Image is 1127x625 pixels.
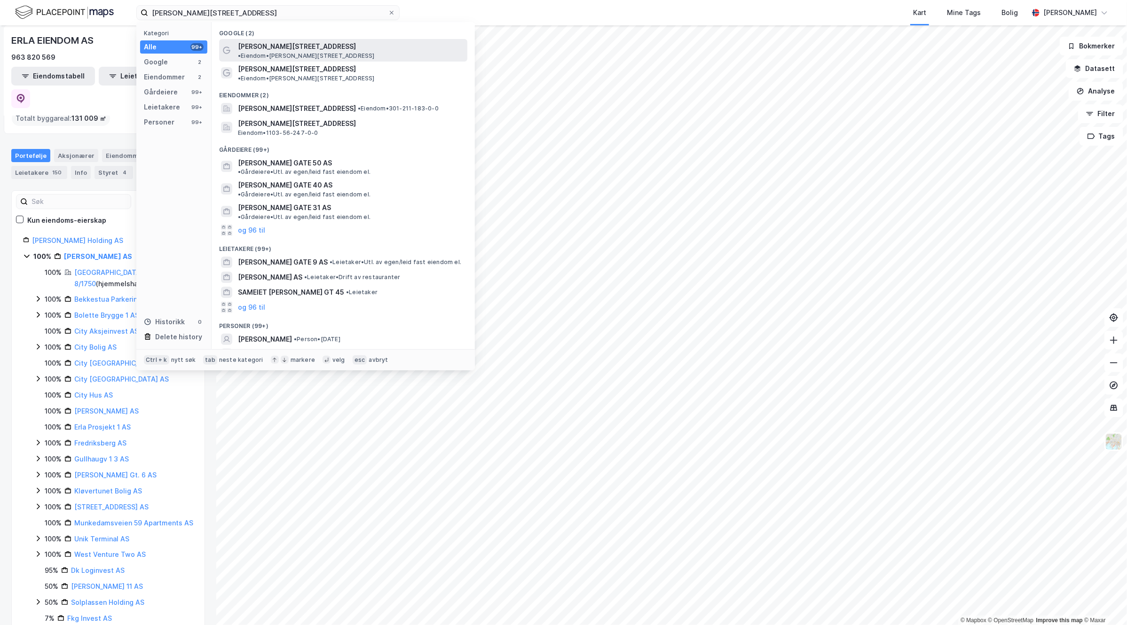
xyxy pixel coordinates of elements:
[291,356,315,364] div: markere
[45,342,62,353] div: 100%
[212,84,475,101] div: Eiendommer (2)
[45,613,55,624] div: 7%
[71,582,143,590] a: [PERSON_NAME] 11 AS
[74,359,169,367] a: City [GEOGRAPHIC_DATA] AS
[45,501,62,513] div: 100%
[961,617,986,624] a: Mapbox
[330,258,332,266] span: •
[45,549,62,560] div: 100%
[155,331,202,343] div: Delete history
[45,390,62,401] div: 100%
[144,102,180,113] div: Leietakere
[45,422,62,433] div: 100%
[54,149,98,162] div: Aksjonærer
[238,52,241,59] span: •
[190,88,204,96] div: 99+
[346,289,378,296] span: Leietaker
[358,105,439,112] span: Eiendom • 301-211-183-0-0
[913,7,926,18] div: Kart
[238,157,332,169] span: [PERSON_NAME] GATE 50 AS
[294,336,340,343] span: Person • [DATE]
[45,358,62,369] div: 100%
[15,4,114,21] img: logo.f888ab2527a4732fd821a326f86c7f29.svg
[45,597,58,608] div: 50%
[358,105,361,112] span: •
[99,67,182,86] button: Leietakertabell
[74,439,126,447] a: Fredriksberg AS
[947,7,981,18] div: Mine Tags
[144,30,207,37] div: Kategori
[212,139,475,156] div: Gårdeiere (99+)
[74,327,139,335] a: City Aksjeinvest AS
[144,41,157,53] div: Alle
[304,273,307,281] span: •
[238,75,241,82] span: •
[71,113,106,124] span: 131 009 ㎡
[50,168,63,177] div: 150
[212,315,475,332] div: Personer (99+)
[238,191,370,198] span: Gårdeiere • Utl. av egen/leid fast eiendom el.
[144,355,169,365] div: Ctrl + k
[1080,127,1123,146] button: Tags
[1036,617,1083,624] a: Improve this map
[45,581,58,592] div: 50%
[74,471,157,479] a: [PERSON_NAME] Gt. 6 AS
[74,535,129,543] a: Unik Terminal AS
[1080,580,1127,625] iframe: Chat Widget
[196,58,204,66] div: 2
[238,302,265,313] button: og 96 til
[148,6,388,20] input: Søk på adresse, matrikkel, gårdeiere, leietakere eller personer
[196,318,204,326] div: 0
[212,238,475,255] div: Leietakere (99+)
[74,343,117,351] a: City Bolig AS
[45,406,62,417] div: 100%
[238,129,318,137] span: Eiendom • 1103-56-247-0-0
[330,258,461,266] span: Leietaker • Utl. av egen/leid fast eiendom el.
[11,166,67,179] div: Leietakere
[144,56,168,68] div: Google
[102,149,161,162] div: Eiendommer
[196,73,204,81] div: 2
[74,503,149,511] a: [STREET_ADDRESS] AS
[988,617,1034,624] a: OpenStreetMap
[238,191,241,198] span: •
[28,195,131,209] input: Søk
[11,149,50,162] div: Portefølje
[45,485,62,497] div: 100%
[304,273,400,281] span: Leietaker • Drift av restauranter
[203,355,217,365] div: tab
[1043,7,1097,18] div: [PERSON_NAME]
[74,455,129,463] a: Gullhaugv 1 3 AS
[74,407,139,415] a: [PERSON_NAME] AS
[238,334,292,345] span: [PERSON_NAME]
[71,166,91,179] div: Info
[32,236,123,244] a: [PERSON_NAME] Holding AS
[71,566,125,574] a: Dk Loginvest AS
[45,453,62,465] div: 100%
[74,550,146,558] a: West Venture Two AS
[353,355,367,365] div: esc
[71,598,144,606] a: Solplassen Holding AS
[1066,59,1123,78] button: Datasett
[238,202,331,213] span: [PERSON_NAME] GATE 31 AS
[144,71,185,83] div: Eiendommer
[238,103,356,114] span: [PERSON_NAME][STREET_ADDRESS]
[238,213,241,220] span: •
[238,118,464,129] span: [PERSON_NAME][STREET_ADDRESS]
[67,614,112,622] a: Fkg Invest AS
[64,252,132,260] a: [PERSON_NAME] AS
[238,287,344,298] span: SAMEIET [PERSON_NAME] GT 45
[45,326,62,337] div: 100%
[74,391,113,399] a: City Hus AS
[74,311,139,319] a: Bolette Brygge 1 AS
[45,294,62,305] div: 100%
[238,75,375,82] span: Eiendom • [PERSON_NAME][STREET_ADDRESS]
[238,213,370,221] span: Gårdeiere • Utl. av egen/leid fast eiendom el.
[74,519,193,527] a: Munkedamsveien 59 Apartments AS
[74,487,142,495] a: Kløvertunet Bolig AS
[95,166,133,179] div: Styret
[238,180,332,191] span: [PERSON_NAME] GATE 40 AS
[45,374,62,385] div: 100%
[45,310,62,321] div: 100%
